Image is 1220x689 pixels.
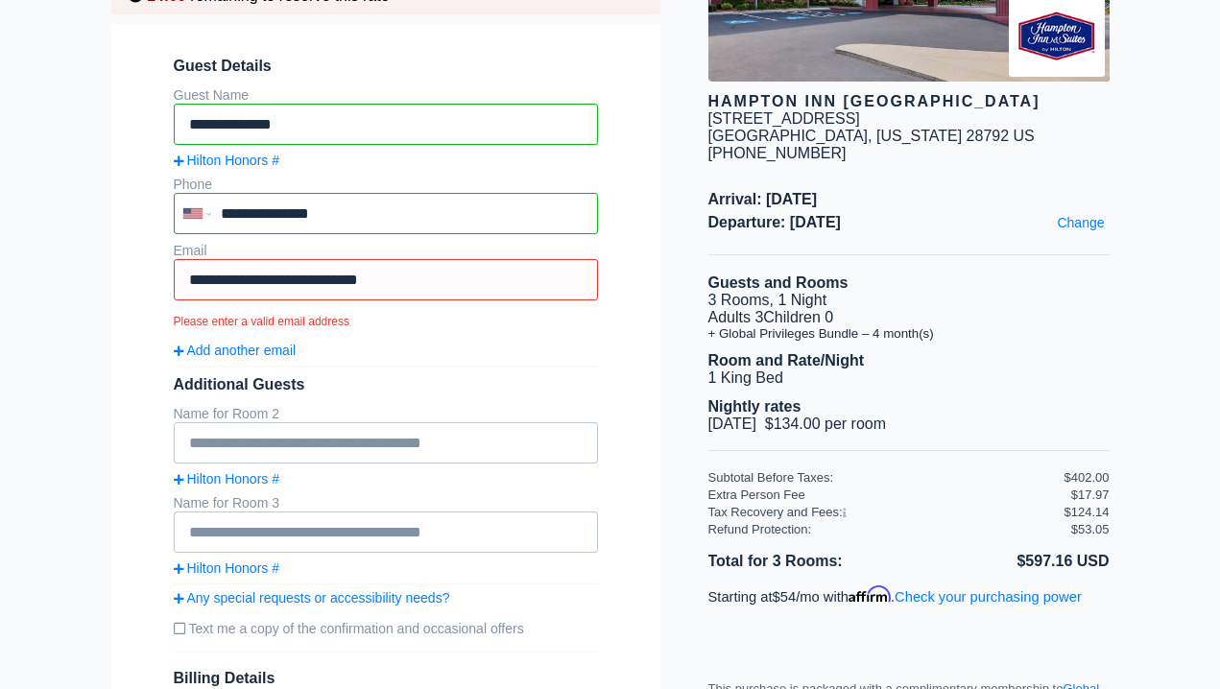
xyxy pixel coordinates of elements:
[708,128,873,144] span: [GEOGRAPHIC_DATA],
[174,376,598,393] div: Additional Guests
[174,177,212,192] label: Phone
[708,214,1110,231] span: Departure: [DATE]
[773,589,797,605] span: $54
[708,191,1110,208] span: Arrival: [DATE]
[708,274,849,291] b: Guests and Rooms
[708,292,1110,309] li: 3 Rooms, 1 Night
[708,416,887,432] span: [DATE] $134.00 per room
[708,352,865,368] b: Room and Rate/Night
[708,145,1110,162] div: [PHONE_NUMBER]
[763,309,833,325] span: Children 0
[708,622,1110,641] iframe: PayPal Message 1
[174,670,598,687] span: Billing Details
[876,128,962,144] span: [US_STATE]
[1014,128,1035,144] span: US
[1065,470,1110,485] div: $402.00
[708,369,1110,387] li: 1 King Bed
[176,195,216,232] div: United States: +1
[708,505,1065,519] div: Tax Recovery and Fees:
[174,315,598,328] small: Please enter a valid email address
[1052,210,1109,235] a: Change
[174,58,598,75] span: Guest Details
[1071,487,1110,502] div: $17.97
[708,585,1110,605] p: Starting at /mo with .
[708,549,909,574] li: Total for 3 Rooms:
[708,522,1071,536] div: Refund Protection:
[174,153,598,168] a: Hilton Honors #
[174,243,207,258] label: Email
[708,110,860,128] div: [STREET_ADDRESS]
[849,585,891,603] span: Affirm
[708,326,1110,341] li: + Global Privileges Bundle – 4 month(s)
[1065,505,1110,519] div: $124.14
[174,406,279,421] label: Name for Room 2
[174,495,279,511] label: Name for Room 3
[708,398,801,415] b: Nightly rates
[174,613,598,644] label: Text me a copy of the confirmation and occasional offers
[708,487,1065,502] div: Extra Person Fee
[708,309,1110,326] li: Adults 3
[895,589,1082,605] a: Check your purchasing power - Learn more about Affirm Financing (opens in modal)
[1071,522,1110,536] div: $53.05
[708,93,1110,110] div: Hampton Inn [GEOGRAPHIC_DATA]
[174,343,598,358] a: Add another email
[174,590,598,606] a: Any special requests or accessibility needs?
[174,87,250,103] label: Guest Name
[708,470,1065,485] div: Subtotal Before Taxes:
[174,471,598,487] a: Hilton Honors #
[174,560,598,576] a: Hilton Honors #
[909,549,1110,574] li: $597.16 USD
[967,128,1010,144] span: 28792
